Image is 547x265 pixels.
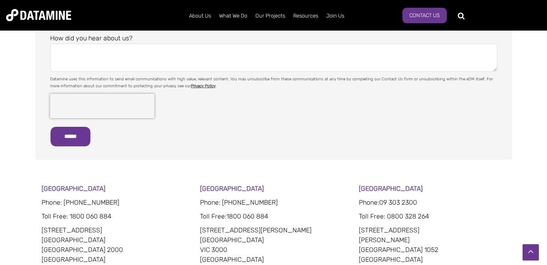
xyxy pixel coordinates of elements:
[42,185,105,192] strong: [GEOGRAPHIC_DATA]
[322,5,348,26] a: Join Us
[200,185,264,192] strong: [GEOGRAPHIC_DATA]
[200,225,347,265] p: [STREET_ADDRESS][PERSON_NAME] [GEOGRAPHIC_DATA] VIC 3000 [GEOGRAPHIC_DATA]
[251,5,289,26] a: Our Projects
[200,212,347,221] p: 1800 060 884
[185,5,215,26] a: About Us
[359,225,506,265] p: [STREET_ADDRESS] [PERSON_NAME] [GEOGRAPHIC_DATA] 1052 [GEOGRAPHIC_DATA]
[42,199,119,206] span: Phone: [PHONE_NUMBER]
[191,84,215,88] a: Privacy Policy
[50,33,497,44] legend: How did you hear about us?
[359,198,506,208] p: Phone:
[200,212,226,220] span: Toll Free:
[289,5,322,26] a: Resources
[42,212,66,220] span: Toll Free
[50,76,497,90] p: Datamine uses this information to send email communications with high value, relevant content. Yo...
[200,199,278,206] span: Phone: [PHONE_NUMBER]
[42,225,189,265] p: [STREET_ADDRESS] [GEOGRAPHIC_DATA] [GEOGRAPHIC_DATA] 2000 [GEOGRAPHIC_DATA]
[50,94,154,118] iframe: reCAPTCHA
[359,185,423,192] strong: [GEOGRAPHIC_DATA]
[215,5,251,26] a: What We Do
[42,212,189,221] p: : 1800 060 884
[402,8,447,23] a: Contact Us
[359,212,429,220] span: Toll Free: 0800 328 264
[6,9,71,21] img: Datamine
[379,199,417,206] span: 09 303 2300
